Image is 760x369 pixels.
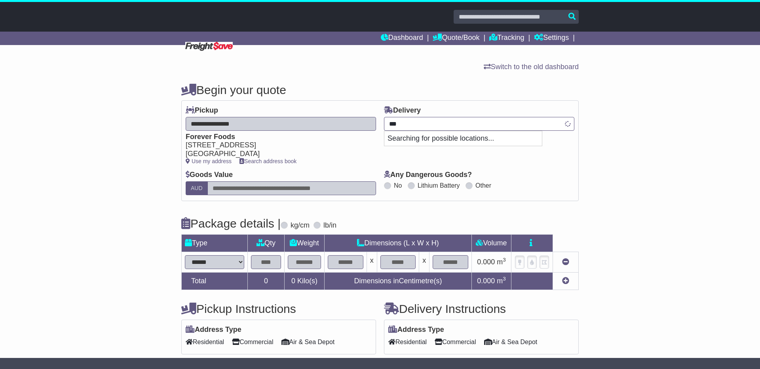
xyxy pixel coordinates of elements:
[285,272,325,290] td: Kilo(s)
[381,32,423,45] a: Dashboard
[186,106,218,115] label: Pickup
[186,141,368,150] div: [STREET_ADDRESS]
[384,131,542,146] p: Searching for possible locations...
[471,234,511,252] td: Volume
[248,234,285,252] td: Qty
[497,277,506,285] span: m
[89,47,131,52] div: Keywords by Traffic
[22,13,39,19] div: v 4.0.24
[489,32,524,45] a: Tracking
[182,234,248,252] td: Type
[323,221,336,230] label: lb/in
[291,221,310,230] label: kg/cm
[384,106,421,115] label: Delivery
[384,171,472,179] label: Any Dangerous Goods?
[186,150,368,158] div: [GEOGRAPHIC_DATA]
[291,277,295,285] span: 0
[186,133,368,141] div: Forever Foods
[419,252,429,272] td: x
[186,158,232,164] a: Use my address
[477,258,495,266] span: 0.000
[239,158,296,164] a: Search address book
[497,258,506,266] span: m
[324,234,471,252] td: Dimensions (L x W x H)
[32,47,71,52] div: Domain Overview
[185,42,233,51] img: Freight Save
[232,336,273,348] span: Commercial
[181,83,579,96] h4: Begin your quote
[186,181,208,195] label: AUD
[80,46,86,52] img: tab_keywords_by_traffic_grey.svg
[285,234,325,252] td: Weight
[477,277,495,285] span: 0.000
[281,336,335,348] span: Air & Sea Depot
[503,276,506,282] sup: 3
[388,336,427,348] span: Residential
[562,258,569,266] a: Remove this item
[384,117,574,131] typeahead: Please provide city
[248,272,285,290] td: 0
[503,257,506,263] sup: 3
[181,302,376,315] h4: Pickup Instructions
[475,182,491,189] label: Other
[433,32,479,45] a: Quote/Book
[418,182,460,189] label: Lithium Battery
[394,182,402,189] label: No
[186,336,224,348] span: Residential
[13,21,19,27] img: website_grey.svg
[484,336,538,348] span: Air & Sea Depot
[324,272,471,290] td: Dimensions in Centimetre(s)
[484,63,579,71] a: Switch to the old dashboard
[435,336,476,348] span: Commercial
[186,326,241,334] label: Address Type
[181,217,281,230] h4: Package details |
[186,171,233,179] label: Goods Value
[23,46,29,52] img: tab_domain_overview_orange.svg
[21,21,87,27] div: Domain: [DOMAIN_NAME]
[534,32,569,45] a: Settings
[367,252,377,272] td: x
[182,272,248,290] td: Total
[13,13,19,19] img: logo_orange.svg
[388,326,444,334] label: Address Type
[384,302,579,315] h4: Delivery Instructions
[562,277,569,285] a: Add new item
